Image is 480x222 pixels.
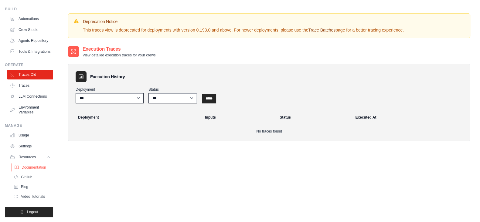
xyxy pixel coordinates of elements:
[7,70,53,79] a: Traces Old
[21,184,28,189] span: Blog
[308,28,335,32] a: Trace Batches
[7,141,53,151] a: Settings
[5,7,53,12] div: Build
[7,25,53,35] a: Crew Studio
[7,47,53,56] a: Tools & Integrations
[27,210,38,214] span: Logout
[7,130,53,140] a: Usage
[76,87,144,92] label: Deployment
[12,163,54,172] a: Documentation
[7,152,53,162] button: Resources
[11,192,53,201] a: Video Tutorials
[11,183,53,191] a: Blog
[201,111,276,124] th: Inputs
[71,111,201,124] th: Deployment
[7,92,53,101] a: LLM Connections
[5,62,53,67] div: Operate
[7,14,53,24] a: Automations
[7,36,53,45] a: Agents Repository
[5,207,53,217] button: Logout
[21,175,32,180] span: GitHub
[352,111,468,124] th: Executed At
[83,53,156,58] p: View detailed execution traces for your crews
[90,74,125,80] h3: Execution History
[83,27,404,33] p: This traces view is deprecated for deployments with version 0.193.0 and above. For newer deployme...
[83,45,156,53] h2: Execution Traces
[148,87,197,92] label: Status
[22,165,46,170] span: Documentation
[83,18,404,25] h3: Deprecation Notice
[7,103,53,117] a: Environment Variables
[11,173,53,181] a: GitHub
[276,111,352,124] th: Status
[7,81,53,90] a: Traces
[19,155,36,160] span: Resources
[21,194,45,199] span: Video Tutorials
[76,129,463,134] p: No traces found
[5,123,53,128] div: Manage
